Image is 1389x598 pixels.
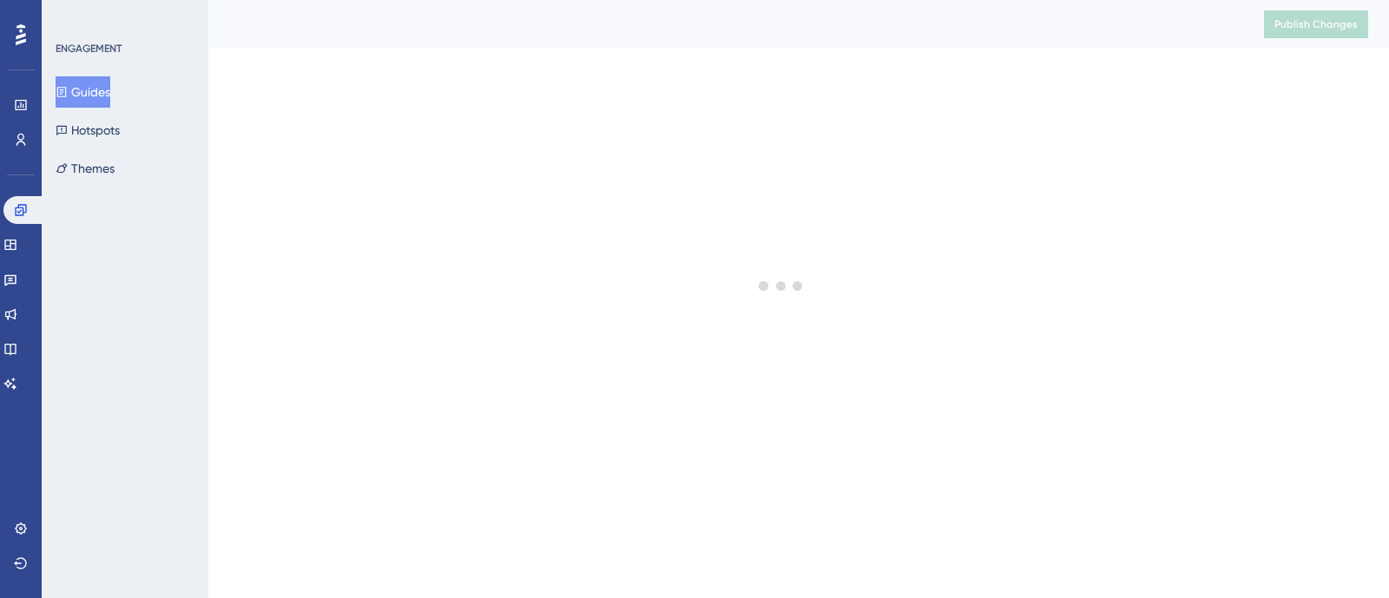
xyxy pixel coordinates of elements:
button: Hotspots [56,115,120,146]
button: Guides [56,76,110,108]
div: ENGAGEMENT [56,42,122,56]
button: Publish Changes [1264,10,1368,38]
span: Publish Changes [1274,17,1358,31]
button: Themes [56,153,115,184]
